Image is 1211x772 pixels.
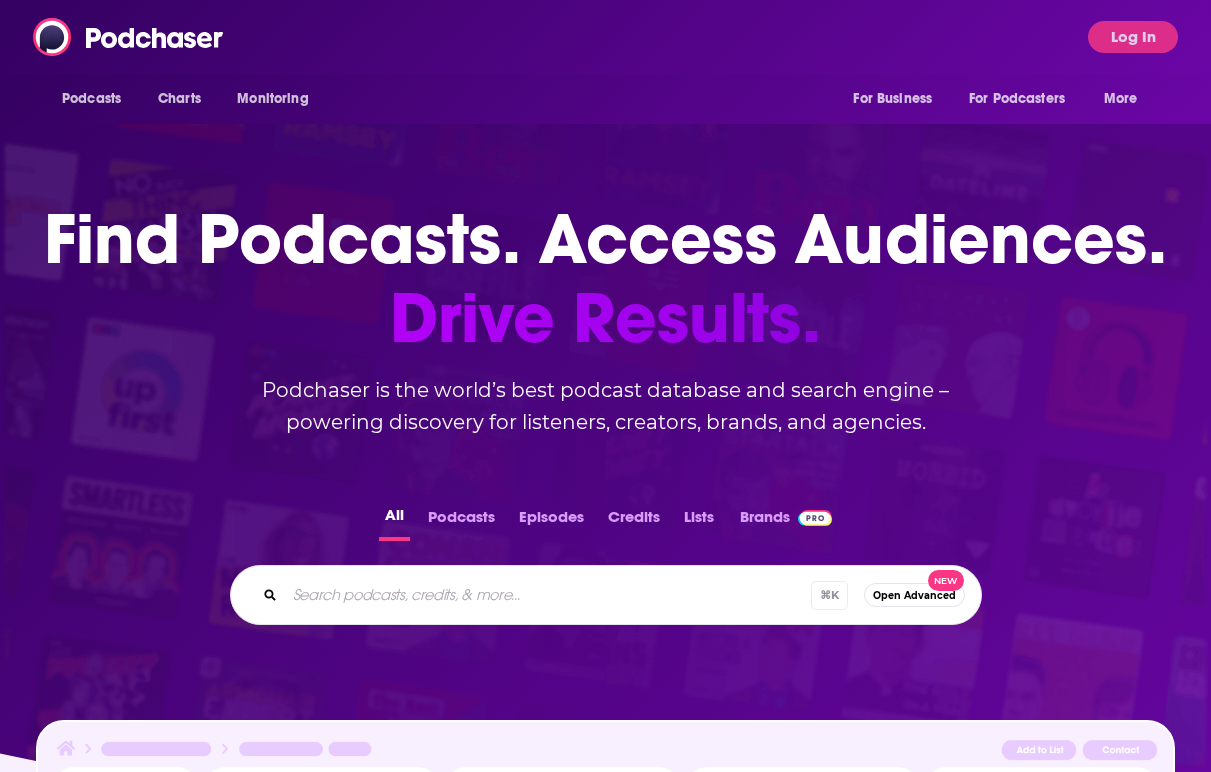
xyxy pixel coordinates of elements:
img: Podchaser Pro [798,510,833,526]
span: Monitoring [237,85,308,113]
span: Podcasts [62,85,121,113]
span: Open Advanced [873,590,956,601]
a: Charts [145,80,213,118]
span: Charts [158,85,201,113]
button: All [379,502,410,541]
button: Credits [602,502,666,541]
img: Podchaser - Follow, Share and Rate Podcasts [33,18,225,56]
span: Drive Results. [44,279,1167,358]
span: More [1104,85,1138,113]
button: open menu [223,80,334,118]
span: For Podcasters [969,85,1065,113]
button: Open AdvancedNew [864,583,965,607]
a: BrandsPodchaser Pro [740,502,833,541]
button: open menu [956,80,1094,118]
h2: Podchaser is the world’s best podcast database and search engine – powering discovery for listene... [206,374,1006,438]
span: For Business [853,85,932,113]
div: Search podcasts, credits, & more... [230,565,982,625]
button: open menu [839,80,957,118]
h1: Find Podcasts. Access Audiences. [44,200,1167,358]
button: Log In [1088,21,1178,53]
button: Episodes [513,502,590,541]
span: ⌘ K [811,581,848,610]
button: Podcasts [422,502,501,541]
button: open menu [48,80,147,118]
button: open menu [1090,80,1163,118]
img: Podcast Insights Header [54,738,1156,766]
input: Search podcasts, credits, & more... [285,579,811,611]
button: Lists [678,502,720,541]
span: New [928,570,964,591]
